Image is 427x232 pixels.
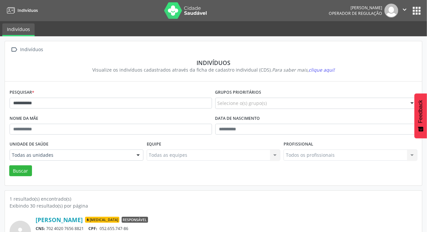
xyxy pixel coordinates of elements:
a: Indivíduos [5,5,38,16]
a: [PERSON_NAME] [36,216,83,223]
i: Para saber mais, [272,67,335,73]
span: Feedback [418,100,424,123]
button: Buscar [9,165,32,177]
div: Visualize os indivíduos cadastrados através da ficha de cadastro individual (CDS). [14,66,413,73]
label: Unidade de saúde [10,139,48,149]
a: Indivíduos [2,23,35,36]
div: [PERSON_NAME] [329,5,382,11]
div: 1 resultado(s) encontrado(s) [10,195,417,202]
div: Indivíduos [14,59,413,66]
label: Grupos prioritários [215,87,261,98]
span: CNS: [36,226,45,231]
button: apps [411,5,422,17]
label: Nome da mãe [10,114,38,124]
span: clique aqui! [309,67,335,73]
span: CPF: [89,226,98,231]
div: Indivíduos [19,45,45,54]
div: Exibindo 30 resultado(s) por página [10,202,417,209]
span: Operador de regulação [329,11,382,16]
i:  [10,45,19,54]
a:  Indivíduos [10,45,45,54]
span: [MEDICAL_DATA] [85,217,119,223]
span: Todas as unidades [12,152,130,158]
div: 702 4020 7656 8821 [36,226,417,231]
span: 052.655.747-86 [100,226,128,231]
i:  [401,6,408,13]
span: Responsável [122,217,148,223]
label: Data de nascimento [215,114,260,124]
img: img [384,4,398,17]
span: Selecione o(s) grupo(s) [218,100,267,107]
button:  [398,4,411,17]
label: Profissional [284,139,313,149]
label: Equipe [147,139,162,149]
label: Pesquisar [10,87,34,98]
span: Indivíduos [17,8,38,13]
button: Feedback - Mostrar pesquisa [414,93,427,138]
